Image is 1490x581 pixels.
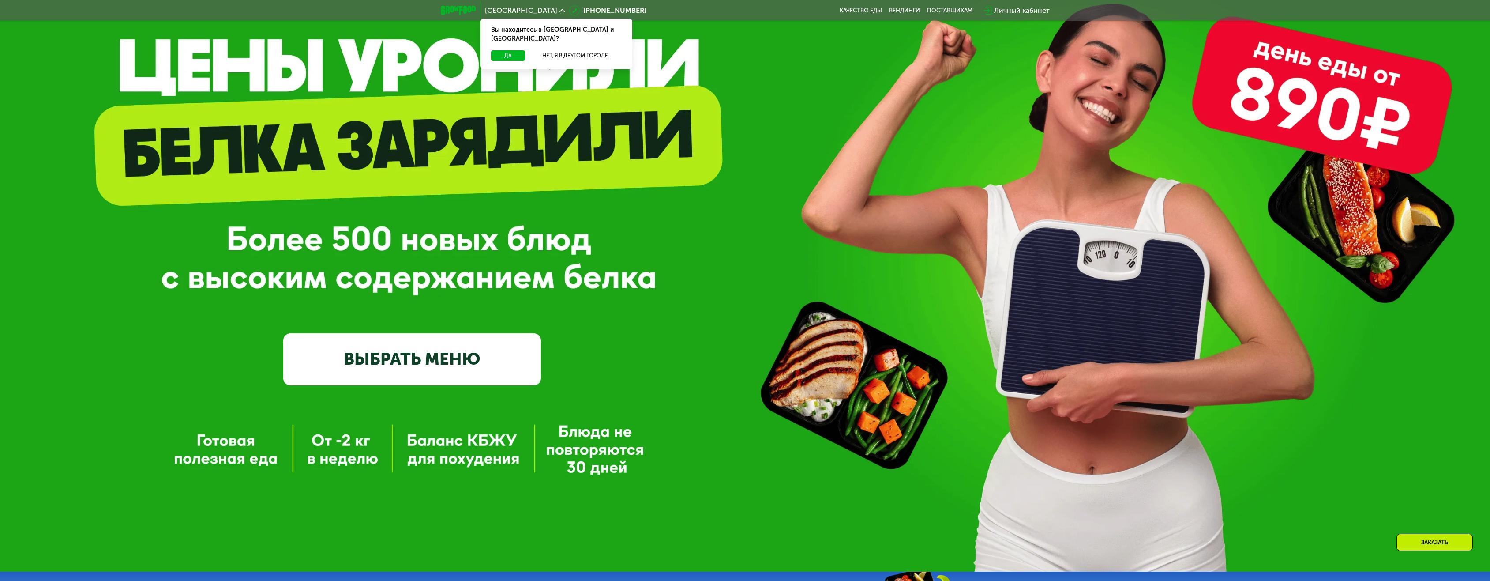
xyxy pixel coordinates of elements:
a: Качество еды [840,7,882,14]
div: Вы находитесь в [GEOGRAPHIC_DATA] и [GEOGRAPHIC_DATA]? [480,19,632,50]
div: Заказать [1396,534,1473,551]
a: [PHONE_NUMBER] [569,5,646,16]
span: [GEOGRAPHIC_DATA] [485,7,557,14]
button: Да [491,50,525,61]
a: Вендинги [889,7,920,14]
div: Личный кабинет [994,5,1050,16]
div: поставщикам [927,7,972,14]
a: ВЫБРАТЬ МЕНЮ [283,333,541,385]
button: Нет, я в другом городе [529,50,622,61]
